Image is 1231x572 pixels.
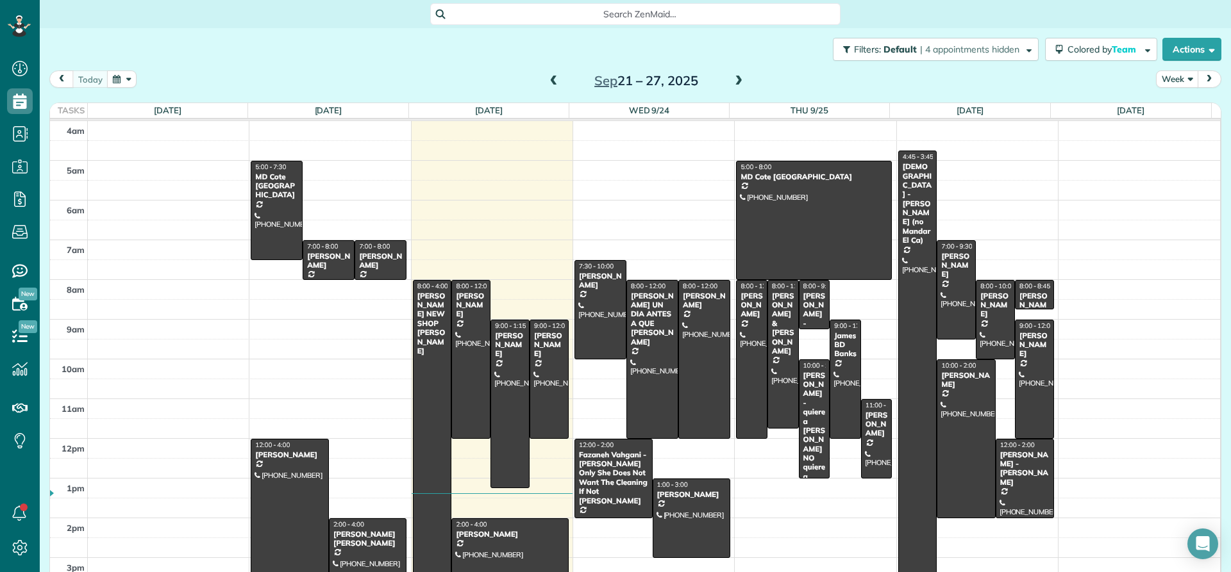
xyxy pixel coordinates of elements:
a: [DATE] [315,105,342,115]
div: [PERSON_NAME] [682,291,726,310]
span: 12:00 - 2:00 [579,441,614,449]
th: Tasks [50,103,88,118]
div: MD Cote [GEOGRAPHIC_DATA] [255,172,299,200]
span: 5am [67,165,85,176]
span: 8:00 - 8:45 [1019,282,1050,290]
span: | 4 appointments hidden [920,44,1019,55]
div: [PERSON_NAME] AND [PERSON_NAME] [1019,291,1050,347]
div: [PERSON_NAME] NEW SHOP [PERSON_NAME] [417,291,448,356]
div: Open Intercom Messenger [1187,528,1218,559]
a: Thu 9/25 [791,105,828,115]
span: 2pm [67,523,85,533]
span: 11am [62,404,85,414]
div: [PERSON_NAME] - quiere a [PERSON_NAME] NO quiere a [PERSON_NAME] [803,371,826,509]
a: [DATE] [1117,105,1144,115]
span: 7:00 - 9:30 [941,242,972,250]
span: 8:00 - 4:00 [417,282,448,290]
div: [PERSON_NAME] [578,272,623,290]
div: [PERSON_NAME] [255,450,325,459]
span: 4am [67,126,85,136]
div: Fazaneh Vahgani - [PERSON_NAME] Only She Does Not Want The Cleaning If Not [PERSON_NAME] [578,450,649,505]
div: [PERSON_NAME] [494,331,526,359]
span: 7:00 - 8:00 [307,242,338,250]
span: 4:45 - 3:45 [903,152,934,161]
a: [DATE] [475,105,503,115]
span: 8am [67,284,85,295]
div: [PERSON_NAME] [306,252,351,270]
div: [PERSON_NAME] [657,490,727,499]
span: Sep [594,72,617,88]
div: [PERSON_NAME] [1019,331,1050,359]
button: Filters: Default | 4 appointments hidden [833,38,1039,61]
span: 10am [62,364,85,374]
span: 8:00 - 12:00 [631,282,666,290]
a: Wed 9/24 [629,105,670,115]
div: [PHONE_NUMBER] [578,518,649,527]
button: Actions [1162,38,1221,61]
div: [PERSON_NAME] [PERSON_NAME] [333,530,403,548]
span: 5:00 - 8:00 [741,163,771,171]
a: [DATE] [957,105,984,115]
span: New [19,288,37,300]
div: [PERSON_NAME] [980,291,1011,319]
span: 1:00 - 3:00 [657,480,688,489]
span: 8:00 - 12:00 [741,282,775,290]
span: 1pm [67,483,85,493]
span: 2:00 - 4:00 [333,520,364,528]
span: Default [883,44,917,55]
div: [PERSON_NAME] [941,252,972,279]
div: [PERSON_NAME] & [PERSON_NAME] [771,291,795,356]
button: next [1197,70,1221,88]
span: 10:00 - 1:00 [803,361,838,370]
div: [PERSON_NAME] [358,252,403,270]
span: 8:00 - 9:15 [803,282,834,290]
h2: 21 – 27, 2025 [566,74,726,88]
span: 9am [67,324,85,334]
button: Colored byTeam [1045,38,1157,61]
span: 9:00 - 1:15 [495,322,526,330]
button: prev [49,70,74,88]
span: 7am [67,245,85,255]
span: 8:00 - 10:00 [980,282,1015,290]
div: [PERSON_NAME] [941,371,991,389]
span: 8:00 - 12:00 [683,282,717,290]
span: 9:00 - 12:00 [1019,322,1054,330]
span: 7:30 - 10:00 [579,262,614,270]
span: 5:00 - 7:30 [255,163,286,171]
span: 10:00 - 2:00 [941,361,976,370]
div: [PERSON_NAME] UN DIA ANTES A QUE [PERSON_NAME] [630,291,674,347]
div: MD Cote [GEOGRAPHIC_DATA] [740,172,888,181]
div: [PERSON_NAME] [455,530,564,539]
div: [PERSON_NAME] [865,411,889,438]
button: Week [1156,70,1198,88]
span: Colored by [1068,44,1141,55]
span: New [19,320,37,333]
span: 8:00 - 11:45 [772,282,807,290]
div: James BD Banks [833,331,857,359]
div: [PERSON_NAME] - [PERSON_NAME] [803,291,826,356]
span: 9:00 - 12:00 [834,322,869,330]
span: 2:00 - 4:00 [456,520,487,528]
span: 12pm [62,443,85,454]
span: 7:00 - 8:00 [359,242,390,250]
a: [DATE] [154,105,181,115]
button: today [72,70,108,88]
span: Filters: [854,44,881,55]
span: 12:00 - 4:00 [255,441,290,449]
span: 12:00 - 2:00 [1000,441,1035,449]
div: [DEMOGRAPHIC_DATA] - [PERSON_NAME] (no Mandar El Ca) [902,162,934,245]
span: 8:00 - 12:00 [456,282,490,290]
div: [PERSON_NAME] [455,291,487,319]
span: 9:00 - 12:00 [534,322,569,330]
div: [PERSON_NAME] - [PERSON_NAME] [1000,450,1050,487]
span: 6am [67,205,85,215]
div: [PERSON_NAME] [533,331,565,359]
a: Filters: Default | 4 appointments hidden [826,38,1039,61]
span: Team [1112,44,1138,55]
div: [PERSON_NAME] [740,291,764,319]
span: 11:00 - 1:00 [866,401,900,409]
